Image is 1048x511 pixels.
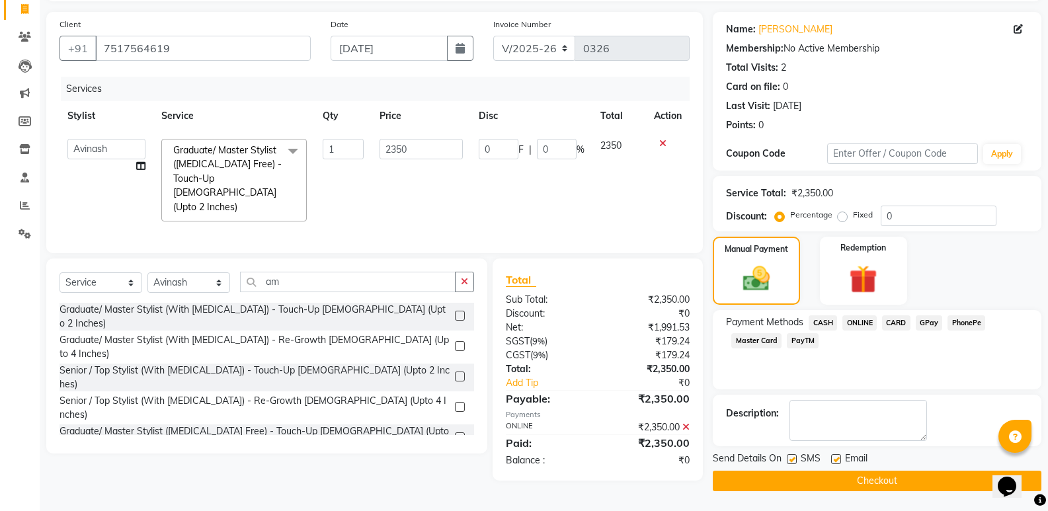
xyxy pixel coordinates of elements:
[726,118,756,132] div: Points:
[598,293,700,307] div: ₹2,350.00
[598,334,700,348] div: ₹179.24
[598,435,700,451] div: ₹2,350.00
[735,263,778,294] img: _cash.svg
[173,144,282,213] span: Graduate/ Master Stylist ([MEDICAL_DATA] Free) - Touch-Up [DEMOGRAPHIC_DATA] (Upto 2 Inches)
[983,144,1021,164] button: Apply
[60,303,450,331] div: Graduate/ Master Stylist (With [MEDICAL_DATA]) - Touch-Up [DEMOGRAPHIC_DATA] (Upto 2 Inches)
[496,348,598,362] div: ( )
[529,143,532,157] span: |
[60,36,97,61] button: +91
[726,147,826,161] div: Coupon Code
[758,118,764,132] div: 0
[731,333,782,348] span: Master Card
[646,101,690,131] th: Action
[496,362,598,376] div: Total:
[60,333,450,361] div: Graduate/ Master Stylist (With [MEDICAL_DATA]) - Re-Growth [DEMOGRAPHIC_DATA] (Upto 4 Inches)
[496,420,598,434] div: ONLINE
[598,453,700,467] div: ₹0
[60,364,450,391] div: Senior / Top Stylist (With [MEDICAL_DATA]) - Touch-Up [DEMOGRAPHIC_DATA] (Upto 2 Inches)
[506,409,690,420] div: Payments
[496,435,598,451] div: Paid:
[598,321,700,334] div: ₹1,991.53
[916,315,943,331] span: GPay
[60,394,450,422] div: Senior / Top Stylist (With [MEDICAL_DATA]) - Re-Growth [DEMOGRAPHIC_DATA] (Upto 4 Inches)
[60,424,450,452] div: Graduate/ Master Stylist ([MEDICAL_DATA] Free) - Touch-Up [DEMOGRAPHIC_DATA] (Upto 2 Inches)
[781,61,786,75] div: 2
[240,272,456,292] input: Search or Scan
[60,19,81,30] label: Client
[726,61,778,75] div: Total Visits:
[496,321,598,334] div: Net:
[726,42,1028,56] div: No Active Membership
[615,376,700,390] div: ₹0
[95,36,311,61] input: Search by Name/Mobile/Email/Code
[758,22,832,36] a: [PERSON_NAME]
[598,391,700,407] div: ₹2,350.00
[787,333,819,348] span: PayTM
[713,452,782,468] span: Send Details On
[600,139,622,151] span: 2350
[153,101,315,131] th: Service
[518,143,524,157] span: F
[315,101,372,131] th: Qty
[533,350,545,360] span: 9%
[598,348,700,362] div: ₹179.24
[783,80,788,94] div: 0
[992,458,1035,498] iframe: chat widget
[726,80,780,94] div: Card on file:
[331,19,348,30] label: Date
[842,315,877,331] span: ONLINE
[471,101,592,131] th: Disc
[840,242,886,254] label: Redemption
[726,315,803,329] span: Payment Methods
[506,349,530,361] span: CGST
[801,452,821,468] span: SMS
[791,186,833,200] div: ₹2,350.00
[496,307,598,321] div: Discount:
[493,19,551,30] label: Invoice Number
[947,315,985,331] span: PhonePe
[790,209,832,221] label: Percentage
[496,391,598,407] div: Payable:
[726,186,786,200] div: Service Total:
[773,99,801,113] div: [DATE]
[726,210,767,223] div: Discount:
[726,22,756,36] div: Name:
[61,77,700,101] div: Services
[237,201,243,213] a: x
[882,315,910,331] span: CARD
[372,101,470,131] th: Price
[506,335,530,347] span: SGST
[496,293,598,307] div: Sub Total:
[598,362,700,376] div: ₹2,350.00
[496,453,598,467] div: Balance :
[726,42,784,56] div: Membership:
[496,334,598,348] div: ( )
[577,143,584,157] span: %
[726,99,770,113] div: Last Visit:
[827,143,978,164] input: Enter Offer / Coupon Code
[853,209,873,221] label: Fixed
[726,407,779,420] div: Description:
[845,452,867,468] span: Email
[506,273,536,287] span: Total
[725,243,788,255] label: Manual Payment
[496,376,615,390] a: Add Tip
[809,315,837,331] span: CASH
[532,336,545,346] span: 9%
[840,262,886,297] img: _gift.svg
[60,101,153,131] th: Stylist
[592,101,647,131] th: Total
[713,471,1041,491] button: Checkout
[598,420,700,434] div: ₹2,350.00
[598,307,700,321] div: ₹0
